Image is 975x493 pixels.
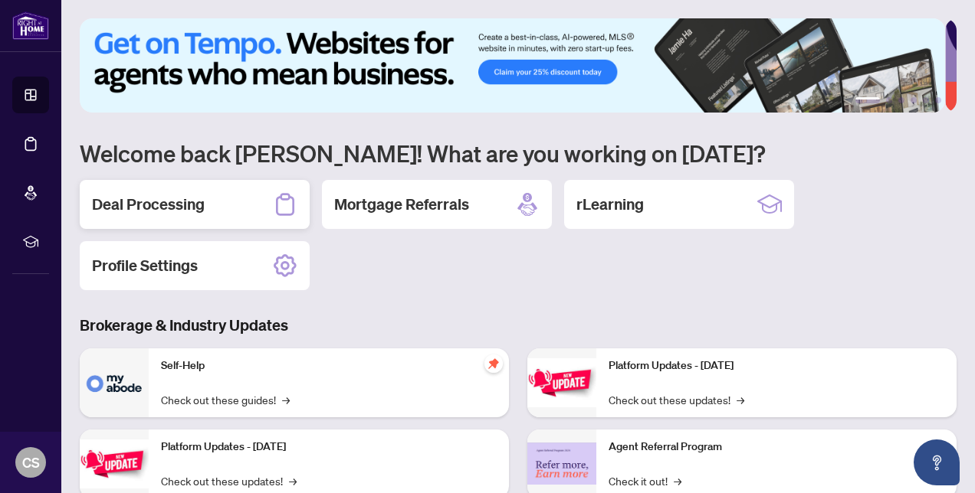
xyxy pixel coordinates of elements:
[674,472,681,489] span: →
[898,97,904,103] button: 3
[609,472,681,489] a: Check it out!→
[576,194,644,215] h2: rLearning
[855,97,880,103] button: 1
[80,139,957,168] h1: Welcome back [PERSON_NAME]! What are you working on [DATE]?
[609,439,944,455] p: Agent Referral Program
[334,194,469,215] h2: Mortgage Referrals
[923,97,929,103] button: 5
[80,315,957,336] h3: Brokerage & Industry Updates
[80,18,945,113] img: Slide 0
[914,439,960,485] button: Open asap
[161,439,497,455] p: Platform Updates - [DATE]
[22,452,40,473] span: CS
[911,97,917,103] button: 4
[161,358,497,374] p: Self-Help
[935,97,941,103] button: 6
[92,255,198,276] h2: Profile Settings
[12,11,49,40] img: logo
[609,358,944,374] p: Platform Updates - [DATE]
[527,442,596,485] img: Agent Referral Program
[92,194,205,215] h2: Deal Processing
[80,348,149,417] img: Self-Help
[161,472,297,489] a: Check out these updates!→
[609,391,744,408] a: Check out these updates!→
[80,439,149,488] img: Platform Updates - September 16, 2025
[737,391,744,408] span: →
[527,358,596,406] img: Platform Updates - June 23, 2025
[484,354,503,373] span: pushpin
[886,97,892,103] button: 2
[161,391,290,408] a: Check out these guides!→
[282,391,290,408] span: →
[289,472,297,489] span: →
